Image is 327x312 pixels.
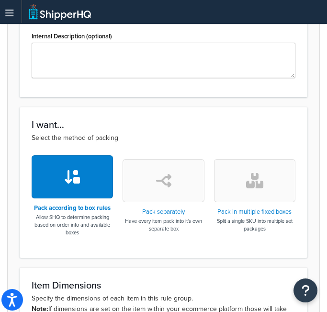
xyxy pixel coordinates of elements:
[32,33,112,40] label: Internal Description (optional)
[32,119,295,130] h3: I want...
[32,213,113,236] p: Allow SHQ to determine packing based on order info and available boxes
[214,208,295,215] h3: Pack in multiple fixed boxes
[32,205,113,211] h3: Pack according to box rules
[123,217,204,232] p: Have every item pack into it's own separate box
[32,280,295,290] h3: Item Dimensions
[293,278,317,302] button: Open Resource Center
[123,208,204,215] h3: Pack separately
[32,133,295,143] p: Select the method of packing
[214,217,295,232] p: Split a single SKU into multiple set packages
